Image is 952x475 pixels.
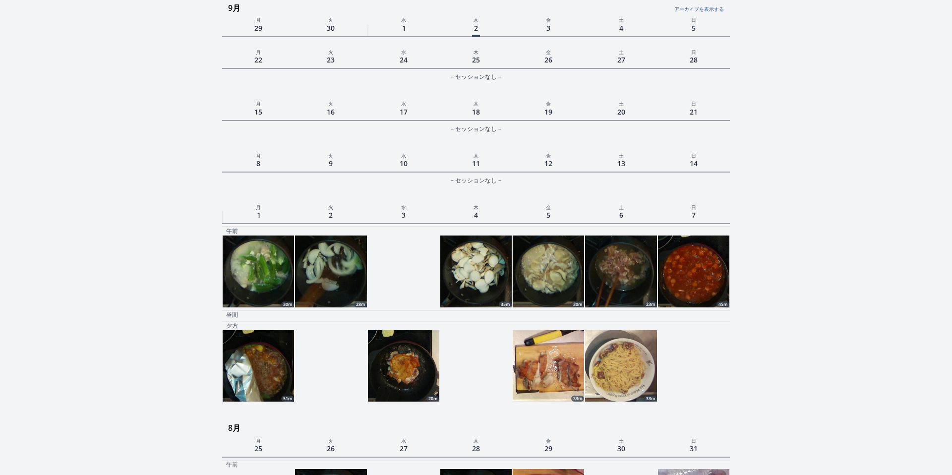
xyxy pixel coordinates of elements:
[657,151,730,160] p: 日
[295,47,367,56] p: 火
[585,330,656,402] a: 33m
[542,53,554,66] span: 26
[327,157,335,170] span: 9
[440,47,512,56] p: 木
[252,105,264,119] span: 15
[617,208,625,222] span: 6
[688,442,700,455] span: 31
[657,15,730,24] p: 日
[472,21,480,37] span: 2
[325,442,337,455] span: 26
[226,227,238,235] p: 午前
[690,208,698,222] span: 7
[398,105,410,119] span: 17
[440,236,512,307] img: 250903210747_thumb.jpeg
[617,21,625,35] span: 4
[295,436,367,445] p: 火
[222,436,295,445] p: 月
[512,99,585,108] p: 金
[585,436,657,445] p: 土
[716,301,729,307] div: 45m
[295,202,367,211] p: 火
[688,157,700,170] span: 14
[398,53,410,66] span: 24
[615,53,627,66] span: 27
[222,202,295,211] p: 月
[615,157,627,170] span: 13
[222,175,730,186] div: – セッションなし –
[295,99,367,108] p: 火
[223,236,294,307] img: 250831210733_thumb.jpeg
[255,208,263,222] span: 1
[470,53,482,66] span: 25
[513,236,584,307] a: 30m
[544,21,552,35] span: 3
[223,330,294,402] img: 250901094556_thumb.jpeg
[512,151,585,160] p: 金
[512,47,585,56] p: 金
[398,442,410,455] span: 27
[252,53,264,66] span: 22
[367,47,440,56] p: 水
[440,202,512,211] p: 木
[690,21,698,35] span: 5
[223,330,294,402] a: 51m
[426,396,439,402] div: 20m
[295,236,366,307] img: 250901210640_thumb.jpeg
[499,301,512,307] div: 35m
[281,301,294,307] div: 30m
[367,202,440,211] p: 水
[254,157,262,170] span: 8
[657,202,730,211] p: 日
[398,157,410,170] span: 10
[585,202,657,211] p: 土
[544,208,552,222] span: 5
[658,236,729,307] a: 45m
[440,15,512,24] p: 木
[615,442,627,455] span: 30
[470,442,482,455] span: 28
[657,47,730,56] p: 日
[325,53,337,66] span: 23
[512,15,585,24] p: 金
[472,208,480,222] span: 4
[325,105,337,119] span: 16
[585,330,656,402] img: 250906091838_thumb.jpeg
[325,21,337,35] span: 30
[585,236,656,307] img: 250905212846_thumb.jpeg
[440,99,512,108] p: 木
[222,151,295,160] p: 月
[688,105,700,119] span: 21
[512,202,585,211] p: 金
[585,15,657,24] p: 土
[644,396,657,402] div: 33m
[440,436,512,445] p: 木
[513,330,584,402] a: 33m
[585,47,657,56] p: 土
[228,420,730,436] h3: 8月
[367,99,440,108] p: 水
[513,330,584,402] img: 250905101701_thumb.jpeg
[222,99,295,108] p: 月
[400,208,408,222] span: 3
[688,53,700,66] span: 28
[585,236,656,307] a: 23m
[470,157,482,170] span: 11
[585,99,657,108] p: 土
[354,301,367,307] div: 28m
[658,236,729,307] img: 250906221519_thumb.jpeg
[295,151,367,160] p: 火
[542,157,554,170] span: 12
[400,21,408,35] span: 1
[585,151,657,160] p: 土
[615,105,627,119] span: 20
[542,105,554,119] span: 19
[470,105,482,119] span: 18
[295,236,366,307] a: 28m
[571,396,584,402] div: 33m
[367,15,440,24] p: 水
[281,396,294,402] div: 51m
[367,436,440,445] p: 水
[223,236,294,307] a: 30m
[542,442,554,455] span: 29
